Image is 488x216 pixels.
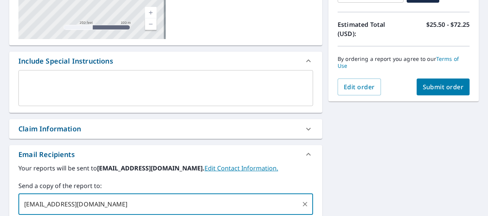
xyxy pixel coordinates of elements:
[204,164,278,172] a: EditContactInfo
[145,7,157,18] a: Current Level 17, Zoom In
[423,83,464,91] span: Submit order
[426,20,470,38] p: $25.50 - $72.25
[338,56,470,69] p: By ordering a report you agree to our
[18,149,75,160] div: Email Recipients
[417,79,470,95] button: Submit order
[18,56,113,66] div: Include Special Instructions
[97,164,204,172] b: [EMAIL_ADDRESS][DOMAIN_NAME].
[18,181,313,190] label: Send a copy of the report to:
[145,18,157,30] a: Current Level 17, Zoom Out
[9,119,322,139] div: Claim Information
[9,145,322,164] div: Email Recipients
[18,124,81,134] div: Claim Information
[300,199,310,209] button: Clear
[9,52,322,70] div: Include Special Instructions
[338,20,404,38] p: Estimated Total (USD):
[344,83,375,91] span: Edit order
[338,55,459,69] a: Terms of Use
[18,164,313,173] label: Your reports will be sent to
[338,79,381,95] button: Edit order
